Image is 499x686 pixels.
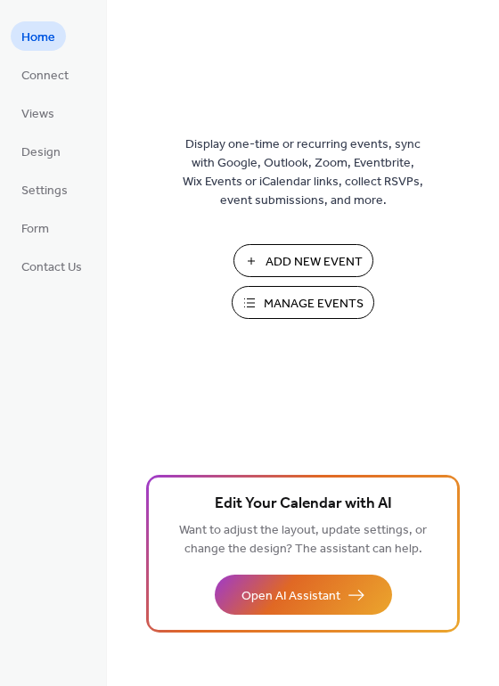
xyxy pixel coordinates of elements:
a: Connect [11,60,79,89]
button: Open AI Assistant [215,575,392,615]
a: Views [11,98,65,127]
a: Settings [11,175,78,204]
span: Views [21,105,54,124]
a: Design [11,136,71,166]
a: Form [11,213,60,242]
span: Open AI Assistant [241,587,340,606]
span: Edit Your Calendar with AI [215,492,392,517]
span: Manage Events [264,295,364,314]
button: Add New Event [233,244,373,277]
span: Want to adjust the layout, update settings, or change the design? The assistant can help. [179,519,427,561]
span: Form [21,220,49,239]
span: Connect [21,67,69,86]
button: Manage Events [232,286,374,319]
a: Contact Us [11,251,93,281]
span: Add New Event [266,253,363,272]
span: Contact Us [21,258,82,277]
span: Settings [21,182,68,200]
span: Display one-time or recurring events, sync with Google, Outlook, Zoom, Eventbrite, Wix Events or ... [183,135,423,210]
span: Design [21,143,61,162]
span: Home [21,29,55,47]
a: Home [11,21,66,51]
